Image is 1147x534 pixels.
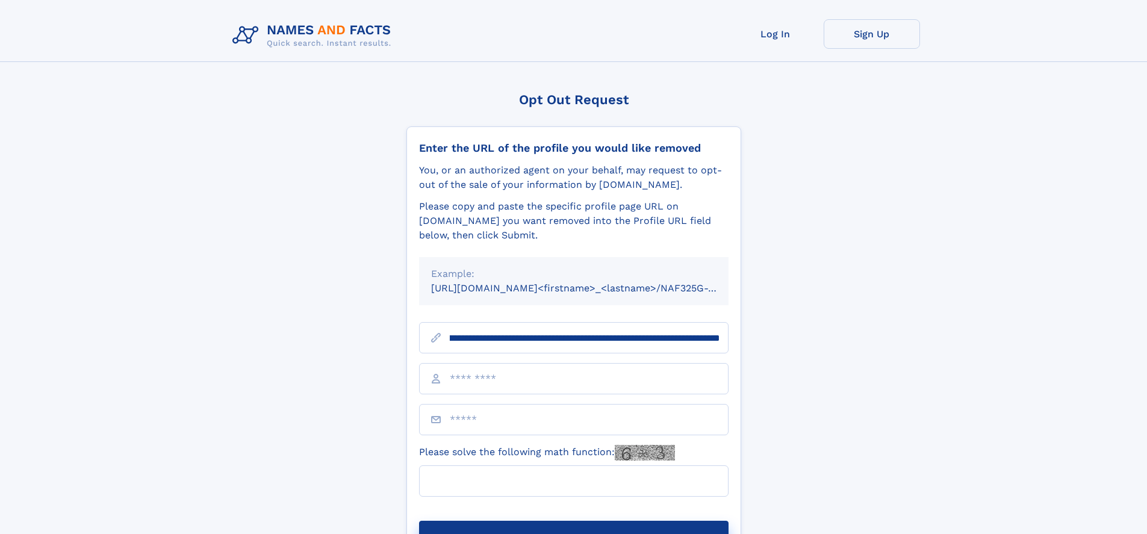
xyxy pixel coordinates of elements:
[419,141,729,155] div: Enter the URL of the profile you would like removed
[824,19,920,49] a: Sign Up
[431,267,716,281] div: Example:
[431,282,751,294] small: [URL][DOMAIN_NAME]<firstname>_<lastname>/NAF325G-xxxxxxxx
[727,19,824,49] a: Log In
[419,199,729,243] div: Please copy and paste the specific profile page URL on [DOMAIN_NAME] you want removed into the Pr...
[406,92,741,107] div: Opt Out Request
[419,163,729,192] div: You, or an authorized agent on your behalf, may request to opt-out of the sale of your informatio...
[419,445,675,461] label: Please solve the following math function:
[228,19,401,52] img: Logo Names and Facts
